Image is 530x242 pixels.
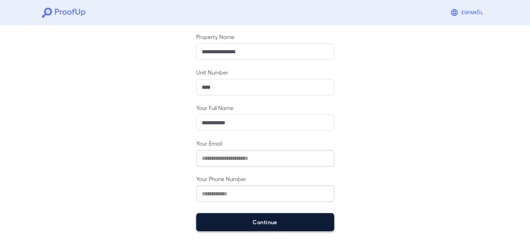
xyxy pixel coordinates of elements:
label: Your Email [196,139,334,147]
button: Espanõl [447,6,488,19]
label: Your Phone Number [196,175,334,183]
label: Unit Number [196,68,334,76]
label: Your Full Name [196,104,334,112]
label: Property Name [196,33,334,41]
button: Continue [196,213,334,231]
